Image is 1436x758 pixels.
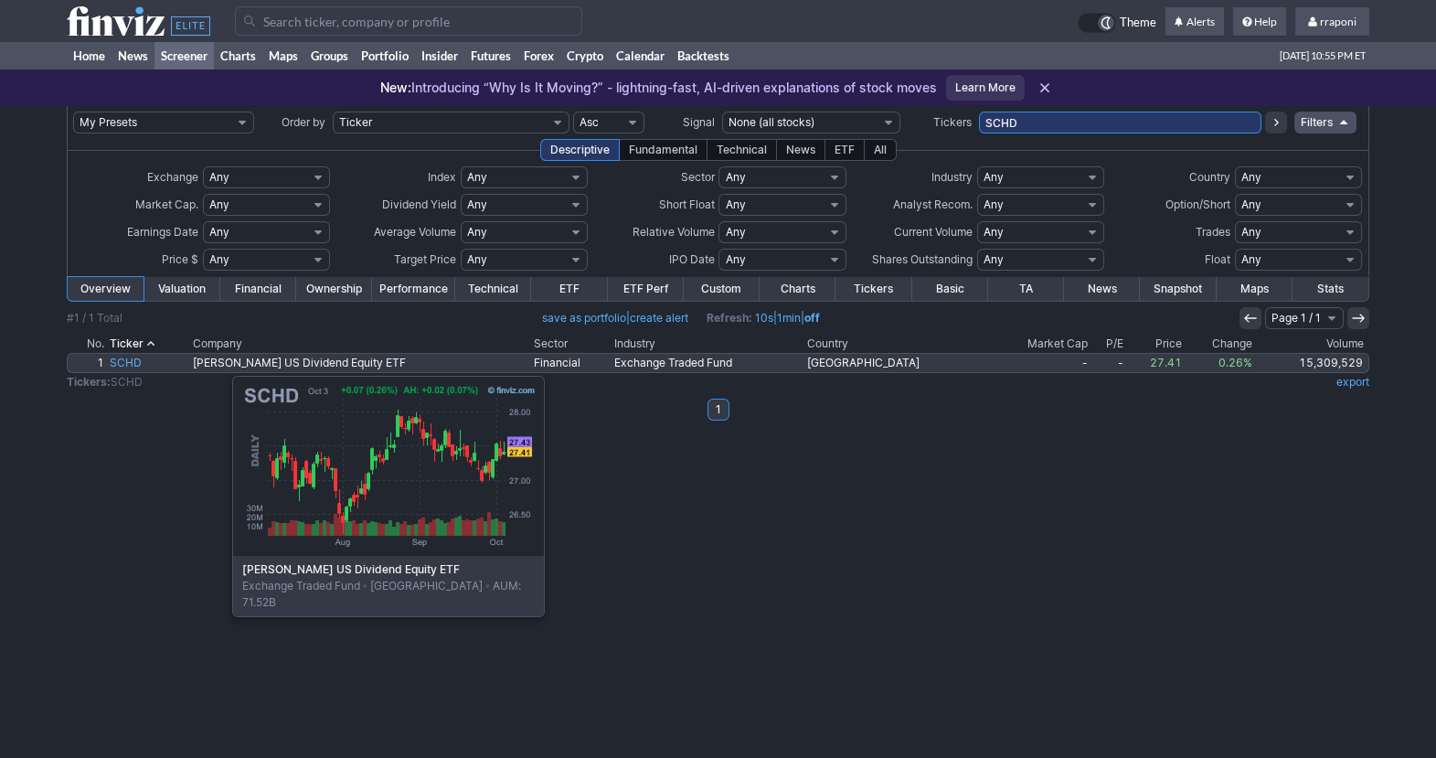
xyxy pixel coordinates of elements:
[147,170,198,184] span: Exchange
[1217,277,1292,301] a: Maps
[684,277,760,301] a: Custom
[1184,354,1255,372] a: 0.26%
[707,399,729,421] a: 1
[835,277,911,301] a: Tickers
[68,277,144,301] a: Overview
[560,42,610,69] a: Crypto
[542,311,626,325] a: save as portfolio
[262,42,304,69] a: Maps
[190,335,530,353] th: Company
[1064,277,1140,301] a: News
[233,556,544,616] div: Exchange Traded Fund [GEOGRAPHIC_DATA] AUM: 71.52B
[380,79,937,97] p: Introducing “Why Is It Moving?” - lightning-fast, AI-driven explanations of stock moves
[415,42,464,69] a: Insider
[220,277,296,301] a: Financial
[428,170,456,184] span: Index
[946,75,1025,101] a: Learn More
[804,354,988,372] a: [GEOGRAPHIC_DATA]
[658,198,714,211] span: Short Float
[127,225,198,239] span: Earnings Date
[374,225,456,239] span: Average Volume
[355,42,415,69] a: Portfolio
[1090,354,1126,372] a: -
[107,354,191,372] a: SCHD
[394,252,456,266] span: Target Price
[610,42,671,69] a: Calendar
[680,170,714,184] span: Sector
[464,42,517,69] a: Futures
[894,225,973,239] span: Current Volume
[242,561,535,578] b: [PERSON_NAME] US Dividend Equity ETF
[619,139,707,161] div: Fundamental
[933,115,972,129] span: Tickers
[67,373,975,391] td: SCHD
[804,335,988,353] th: Country
[1126,335,1185,353] th: Price
[1295,7,1369,37] a: rraponi
[630,311,688,325] a: create alert
[755,311,773,325] a: 10s
[67,309,122,327] div: #1 / 1 Total
[1078,13,1156,33] a: Theme
[707,139,777,161] div: Technical
[214,42,262,69] a: Charts
[1149,356,1181,369] span: 27.41
[683,115,715,129] span: Signal
[608,277,684,301] a: ETF Perf
[632,225,714,239] span: Relative Volume
[154,42,214,69] a: Screener
[235,6,582,36] input: Search
[382,198,456,211] span: Dividend Yield
[304,42,355,69] a: Groups
[1205,252,1230,266] span: Float
[824,139,865,161] div: ETF
[455,277,531,301] a: Technical
[68,354,107,372] a: 1
[1255,335,1369,353] th: Volume
[531,335,612,353] th: Sector
[372,277,455,301] a: Performance
[612,335,803,353] th: Industry
[1196,225,1230,239] span: Trades
[531,354,612,372] a: Financial
[1218,356,1252,369] span: 0.26%
[988,277,1064,301] a: TA
[668,252,714,266] span: IPO Date
[112,42,154,69] a: News
[716,399,721,421] b: 1
[1320,15,1356,28] span: rraponi
[804,311,820,325] a: off
[360,579,370,593] span: •
[1165,7,1224,37] a: Alerts
[760,277,835,301] a: Charts
[531,277,607,301] a: ETF
[671,42,736,69] a: Backtests
[1255,354,1368,372] a: 15,309,529
[296,277,372,301] a: Ownership
[1336,375,1369,389] a: export
[483,579,493,593] span: •
[872,252,973,266] span: Shares Outstanding
[777,311,801,325] a: 1min
[380,80,411,95] span: New:
[162,252,198,266] span: Price $
[707,311,752,325] b: Refresh:
[707,309,820,327] span: | |
[864,139,897,161] div: All
[542,309,688,327] span: |
[988,335,1090,353] th: Market Cap
[1184,335,1255,353] th: Change
[67,335,107,353] th: No.
[1120,13,1156,33] span: Theme
[893,198,973,211] span: Analyst Recom.
[776,139,825,161] div: News
[144,277,219,301] a: Valuation
[190,354,530,372] a: [PERSON_NAME] US Dividend Equity ETF
[517,42,560,69] a: Forex
[1280,42,1366,69] span: [DATE] 10:55 PM ET
[1140,277,1216,301] a: Snapshot
[912,277,988,301] a: Basic
[612,354,803,372] a: Exchange Traded Fund
[1189,170,1230,184] span: Country
[1165,198,1230,211] span: Option/Short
